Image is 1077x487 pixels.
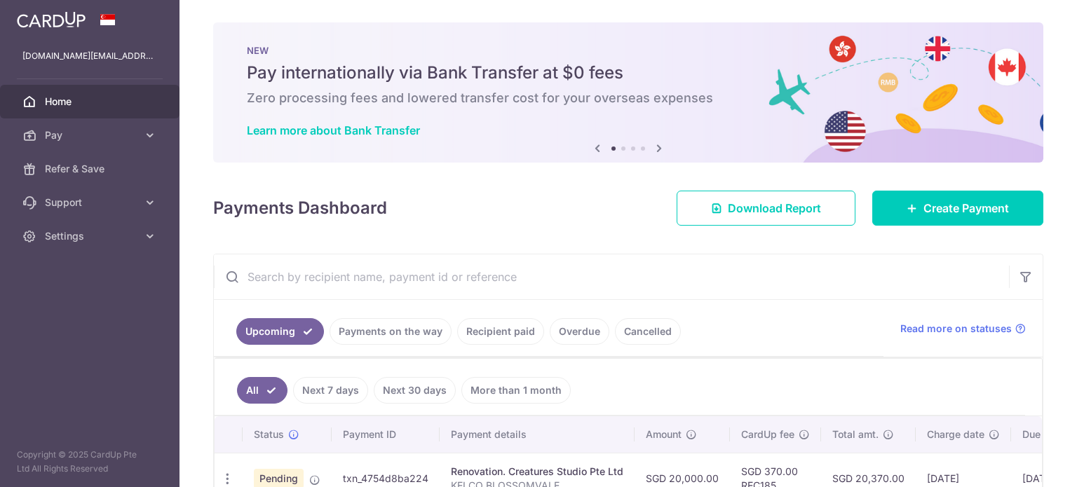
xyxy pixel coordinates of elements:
span: Charge date [927,427,984,441]
a: More than 1 month [461,377,571,404]
div: Renovation. Creatures Studio Pte Ltd [451,465,623,479]
h5: Pay internationally via Bank Transfer at $0 fees [247,62,1010,84]
p: NEW [247,45,1010,56]
img: Bank transfer banner [213,22,1043,163]
span: Status [254,427,284,441]
h6: Zero processing fees and lowered transfer cost for your overseas expenses [247,90,1010,107]
span: Pay [45,128,137,142]
a: Next 30 days [374,377,456,404]
span: Support [45,196,137,210]
span: Home [45,95,137,109]
a: Cancelled [615,318,681,345]
p: [DOMAIN_NAME][EMAIL_ADDRESS][DOMAIN_NAME] [22,49,157,63]
a: Download Report [677,191,855,226]
span: Refer & Save [45,162,137,176]
span: Due date [1022,427,1064,441]
th: Payment ID [332,416,440,453]
a: Next 7 days [293,377,368,404]
span: Amount [646,427,682,441]
a: All [237,377,287,404]
span: Read more on statuses [900,322,1012,336]
span: Settings [45,229,137,243]
th: Payment details [440,416,635,453]
a: Learn more about Bank Transfer [247,123,420,137]
a: Create Payment [872,191,1043,226]
img: CardUp [17,11,86,28]
a: Payments on the way [330,318,452,345]
a: Overdue [550,318,609,345]
a: Recipient paid [457,318,544,345]
a: Upcoming [236,318,324,345]
span: Download Report [728,200,821,217]
a: Read more on statuses [900,322,1026,336]
span: Total amt. [832,427,879,441]
span: Create Payment [923,200,1009,217]
input: Search by recipient name, payment id or reference [214,254,1009,299]
span: CardUp fee [741,427,794,441]
h4: Payments Dashboard [213,196,387,221]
